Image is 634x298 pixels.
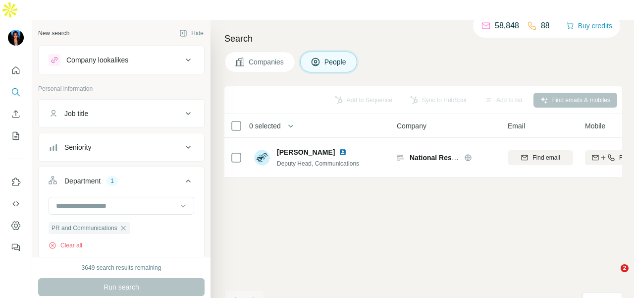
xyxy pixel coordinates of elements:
button: Feedback [8,238,24,256]
div: Company lookalikes [66,55,128,65]
span: Companies [249,57,285,67]
span: National Research Foundation [410,154,510,162]
span: People [324,57,347,67]
button: Company lookalikes [39,48,204,72]
span: Mobile [585,121,605,131]
span: 2 [621,264,629,272]
div: Job title [64,109,88,119]
button: Use Surfe API [8,195,24,213]
iframe: Intercom live chat [600,264,624,288]
button: Use Surfe on LinkedIn [8,173,24,191]
span: Deputy Head, Communications [277,160,359,167]
span: Email [508,121,525,131]
div: New search [38,29,69,38]
img: Logo of National Research Foundation [397,154,405,162]
button: Seniority [39,135,204,159]
button: Department1 [39,169,204,197]
p: 88 [541,20,550,32]
div: 3649 search results remaining [82,263,161,272]
div: 1 [106,177,118,185]
h4: Search [224,32,622,46]
button: Find email [508,150,573,165]
button: Hide [172,26,211,41]
button: Clear all [49,241,82,250]
button: Quick start [8,61,24,79]
button: Search [8,83,24,101]
img: Avatar [8,30,24,46]
button: Buy credits [566,19,612,33]
p: Personal information [38,84,205,93]
span: 0 selected [249,121,281,131]
p: 58,848 [495,20,519,32]
img: LinkedIn logo [339,148,347,156]
button: Enrich CSV [8,105,24,123]
img: Avatar [254,150,270,166]
div: Seniority [64,142,91,152]
span: [PERSON_NAME] [277,147,335,157]
button: Dashboard [8,217,24,235]
button: My lists [8,127,24,145]
div: Department [64,176,101,186]
span: Find email [532,153,560,162]
span: Company [397,121,426,131]
span: PR and Communications [52,224,117,233]
button: Job title [39,102,204,125]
